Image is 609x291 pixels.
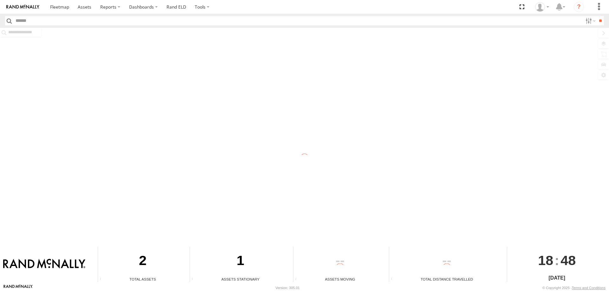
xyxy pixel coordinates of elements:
[507,274,607,282] div: [DATE]
[293,277,303,282] div: Total number of assets current in transit.
[507,247,607,274] div: :
[3,259,85,269] img: Rand McNally
[389,276,505,282] div: Total Distance Travelled
[190,247,291,276] div: 1
[3,285,33,291] a: Visit our Website
[190,277,200,282] div: Total number of assets current stationary.
[583,16,597,25] label: Search Filter Options
[538,247,553,274] span: 18
[276,286,300,290] div: Version: 305.01
[542,286,606,290] div: © Copyright 2025 -
[98,277,108,282] div: Total number of Enabled Assets
[293,276,386,282] div: Assets Moving
[560,247,576,274] span: 48
[533,2,551,12] div: Kasey Neumann
[190,276,291,282] div: Assets Stationary
[572,286,606,290] a: Terms and Conditions
[389,277,399,282] div: Total distance travelled by all assets within specified date range and applied filters
[6,5,39,9] img: rand-logo.svg
[574,2,584,12] i: ?
[98,247,187,276] div: 2
[98,276,187,282] div: Total Assets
